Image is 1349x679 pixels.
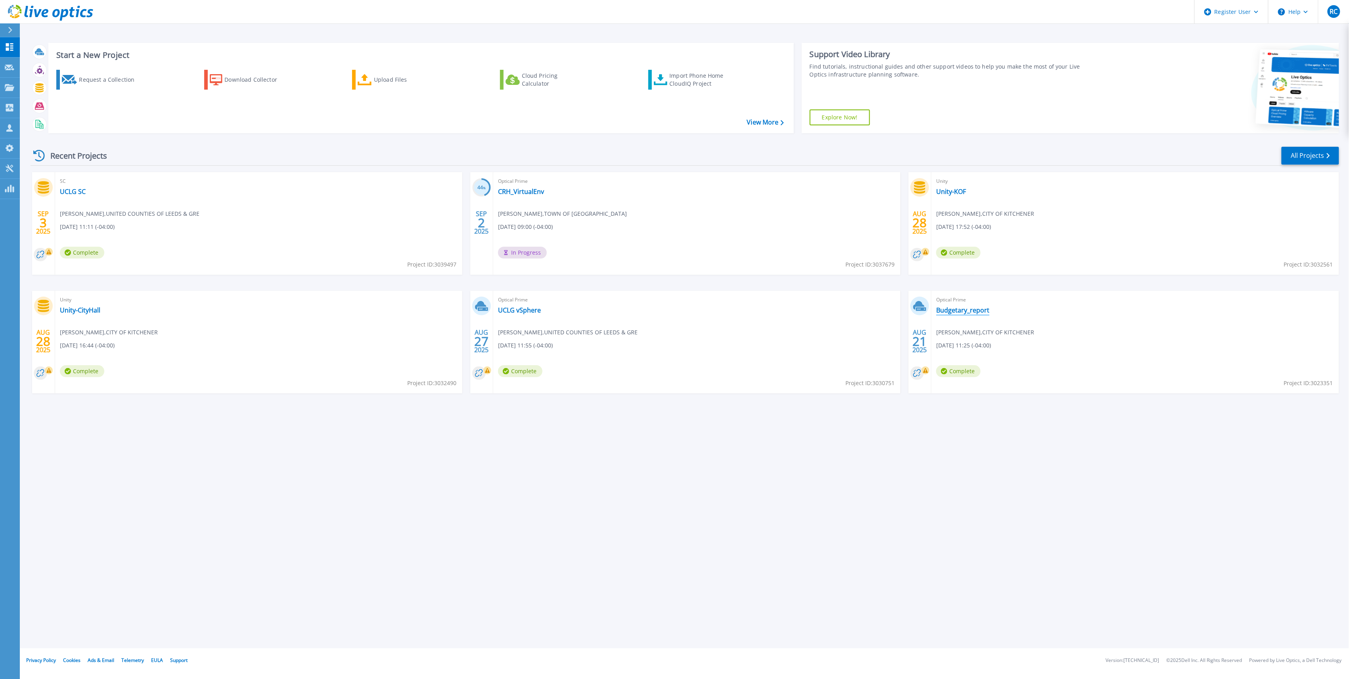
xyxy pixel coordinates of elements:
[121,657,144,664] a: Telemetry
[472,183,491,192] h3: 44
[498,247,547,259] span: In Progress
[407,260,456,269] span: Project ID: 3039497
[36,327,51,356] div: AUG 2025
[31,146,118,165] div: Recent Projects
[60,306,100,314] a: Unity-CityHall
[913,219,927,226] span: 28
[810,49,1090,59] div: Support Video Library
[56,51,784,59] h3: Start a New Project
[36,208,51,237] div: SEP 2025
[63,657,80,664] a: Cookies
[936,209,1034,218] span: [PERSON_NAME] , CITY OF KITCHENER
[40,219,47,226] span: 3
[498,222,553,231] span: [DATE] 09:00 (-04:00)
[151,657,163,664] a: EULA
[498,328,638,337] span: [PERSON_NAME] , UNITED COUNTIES OF LEEDS & GRE
[498,177,896,186] span: Optical Prime
[170,657,188,664] a: Support
[1106,658,1159,663] li: Version: [TECHNICAL_ID]
[88,657,114,664] a: Ads & Email
[60,247,104,259] span: Complete
[60,328,158,337] span: [PERSON_NAME] , CITY OF KITCHENER
[1249,658,1342,663] li: Powered by Live Optics, a Dell Technology
[60,209,199,218] span: [PERSON_NAME] , UNITED COUNTIES OF LEEDS & GRE
[936,247,981,259] span: Complete
[56,70,145,90] a: Request a Collection
[498,306,541,314] a: UCLG vSphere
[912,327,927,356] div: AUG 2025
[498,295,896,304] span: Optical Prime
[913,338,927,345] span: 21
[483,186,486,190] span: %
[474,327,489,356] div: AUG 2025
[79,72,142,88] div: Request a Collection
[498,209,627,218] span: [PERSON_NAME] , TOWN OF [GEOGRAPHIC_DATA]
[60,177,458,186] span: SC
[204,70,293,90] a: Download Collector
[407,379,456,387] span: Project ID: 3032490
[1282,147,1339,165] a: All Projects
[936,295,1334,304] span: Optical Prime
[60,222,115,231] span: [DATE] 11:11 (-04:00)
[747,119,784,126] a: View More
[352,70,441,90] a: Upload Files
[60,341,115,350] span: [DATE] 16:44 (-04:00)
[374,72,437,88] div: Upload Files
[500,70,588,90] a: Cloud Pricing Calculator
[498,188,544,196] a: CRH_VirtualEnv
[478,219,485,226] span: 2
[498,365,542,377] span: Complete
[36,338,50,345] span: 28
[936,222,991,231] span: [DATE] 17:52 (-04:00)
[474,208,489,237] div: SEP 2025
[936,341,991,350] span: [DATE] 11:25 (-04:00)
[1167,658,1242,663] li: © 2025 Dell Inc. All Rights Reserved
[936,177,1334,186] span: Unity
[60,188,86,196] a: UCLG SC
[1284,260,1333,269] span: Project ID: 3032561
[1284,379,1333,387] span: Project ID: 3023351
[522,72,585,88] div: Cloud Pricing Calculator
[845,260,895,269] span: Project ID: 3037679
[1330,8,1338,15] span: RC
[936,328,1034,337] span: [PERSON_NAME] , CITY OF KITCHENER
[810,63,1090,79] div: Find tutorials, instructional guides and other support videos to help you make the most of your L...
[912,208,927,237] div: AUG 2025
[936,188,966,196] a: Unity-KOF
[936,365,981,377] span: Complete
[475,338,489,345] span: 27
[670,72,732,88] div: Import Phone Home CloudIQ Project
[810,109,870,125] a: Explore Now!
[936,306,989,314] a: Budgetary_report
[60,295,458,304] span: Unity
[224,72,288,88] div: Download Collector
[60,365,104,377] span: Complete
[26,657,56,664] a: Privacy Policy
[845,379,895,387] span: Project ID: 3030751
[498,341,553,350] span: [DATE] 11:55 (-04:00)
